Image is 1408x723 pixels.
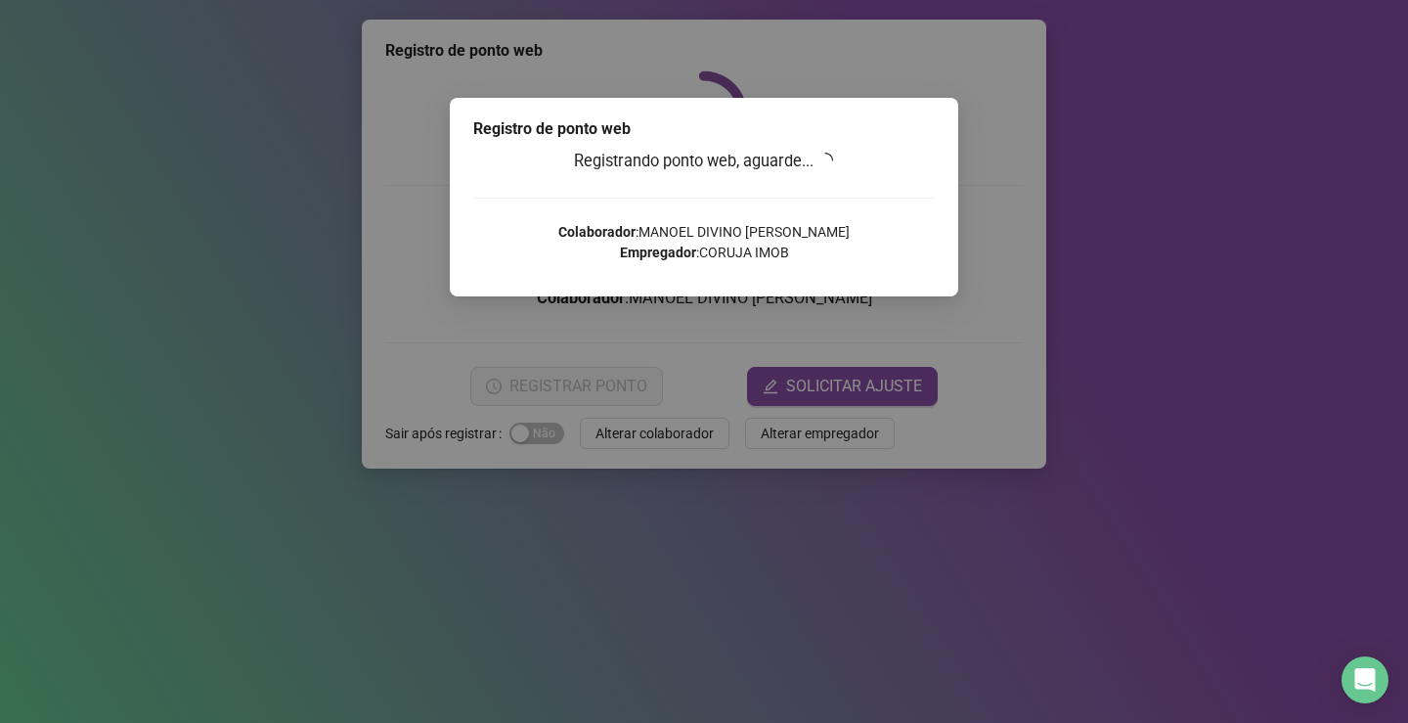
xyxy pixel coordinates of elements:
strong: Colaborador [558,224,636,240]
strong: Empregador [620,245,696,260]
p: : MANOEL DIVINO [PERSON_NAME] : CORUJA IMOB [473,222,935,263]
h3: Registrando ponto web, aguarde... [473,149,935,174]
div: Registro de ponto web [473,117,935,141]
span: loading [815,150,837,171]
div: Open Intercom Messenger [1342,656,1388,703]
